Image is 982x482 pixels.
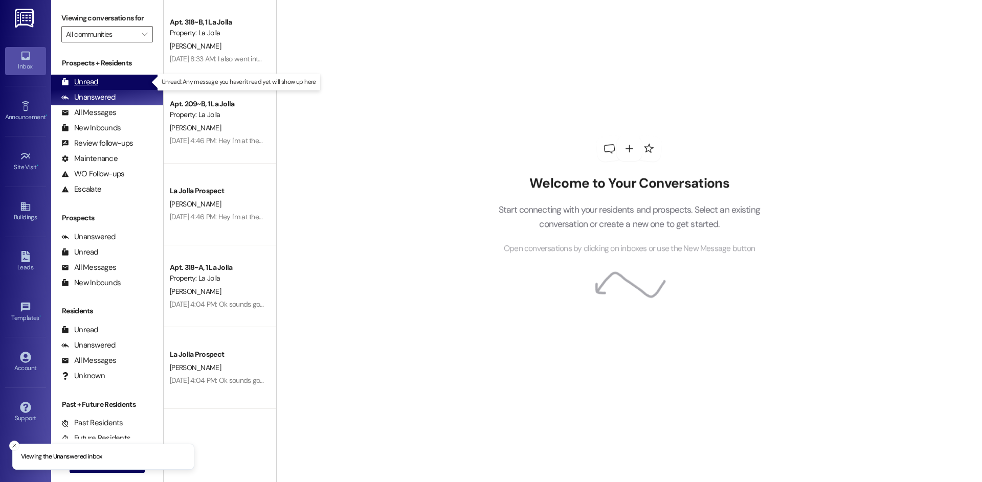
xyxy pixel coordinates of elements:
[61,153,118,164] div: Maintenance
[61,325,98,335] div: Unread
[61,355,116,366] div: All Messages
[5,47,46,75] a: Inbox
[170,123,221,132] span: [PERSON_NAME]
[61,278,121,288] div: New Inbounds
[5,399,46,426] a: Support
[61,433,130,444] div: Future Residents
[5,299,46,326] a: Templates •
[162,78,316,86] p: Unread: Any message you haven't read yet will show up here
[21,452,102,462] p: Viewing the Unanswered inbox
[5,198,46,225] a: Buildings
[61,232,116,242] div: Unanswered
[61,262,116,273] div: All Messages
[170,287,221,296] span: [PERSON_NAME]
[170,212,377,221] div: [DATE] 4:46 PM: Hey I'm at the office, but it's locked. Are you still there?
[170,99,264,109] div: Apt. 209~B, 1 La Jolla
[483,175,775,192] h2: Welcome to Your Conversations
[51,213,163,223] div: Prospects
[483,202,775,232] p: Start connecting with your residents and prospects. Select an existing conversation or create a n...
[61,418,123,428] div: Past Residents
[170,54,471,63] div: [DATE] 8:33 AM: I also went into the office after this to make sure it was canceled and they said...
[170,186,264,196] div: La Jolla Prospect
[5,148,46,175] a: Site Visit •
[170,41,221,51] span: [PERSON_NAME]
[504,242,755,255] span: Open conversations by clicking on inboxes or use the New Message button
[61,247,98,258] div: Unread
[5,349,46,376] a: Account
[61,371,105,381] div: Unknown
[170,199,221,209] span: [PERSON_NAME]
[170,136,377,145] div: [DATE] 4:46 PM: Hey I'm at the office, but it's locked. Are you still there?
[61,92,116,103] div: Unanswered
[170,28,264,38] div: Property: La Jolla
[170,363,221,372] span: [PERSON_NAME]
[51,399,163,410] div: Past + Future Residents
[61,107,116,118] div: All Messages
[170,17,264,28] div: Apt. 318~B, 1 La Jolla
[170,273,264,284] div: Property: La Jolla
[61,138,133,149] div: Review follow-ups
[61,10,153,26] label: Viewing conversations for
[15,9,36,28] img: ResiDesk Logo
[170,109,264,120] div: Property: La Jolla
[46,112,47,119] span: •
[37,162,38,169] span: •
[170,349,264,360] div: La Jolla Prospect
[142,30,147,38] i: 
[51,306,163,316] div: Residents
[170,300,300,309] div: [DATE] 4:04 PM: Ok sounds good thank you!
[51,58,163,68] div: Prospects + Residents
[61,184,101,195] div: Escalate
[61,169,124,179] div: WO Follow-ups
[61,123,121,133] div: New Inbounds
[39,313,41,320] span: •
[5,248,46,276] a: Leads
[66,26,137,42] input: All communities
[61,77,98,87] div: Unread
[61,340,116,351] div: Unanswered
[9,441,19,451] button: Close toast
[170,376,300,385] div: [DATE] 4:04 PM: Ok sounds good thank you!
[170,262,264,273] div: Apt. 318~A, 1 La Jolla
